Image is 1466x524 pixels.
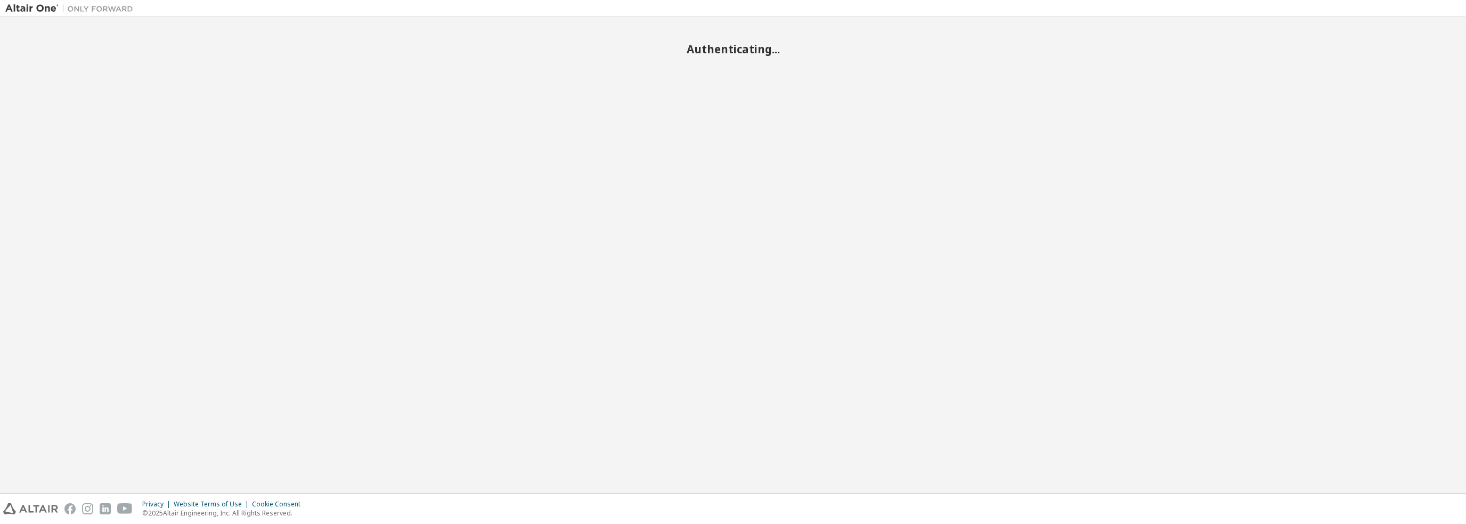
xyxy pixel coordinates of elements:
div: Cookie Consent [252,500,307,509]
div: Privacy [142,500,174,509]
div: Website Terms of Use [174,500,252,509]
p: © 2025 Altair Engineering, Inc. All Rights Reserved. [142,509,307,518]
img: altair_logo.svg [3,503,58,514]
img: instagram.svg [82,503,93,514]
h2: Authenticating... [5,42,1461,56]
img: linkedin.svg [100,503,111,514]
img: facebook.svg [64,503,76,514]
img: Altair One [5,3,139,14]
img: youtube.svg [117,503,133,514]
